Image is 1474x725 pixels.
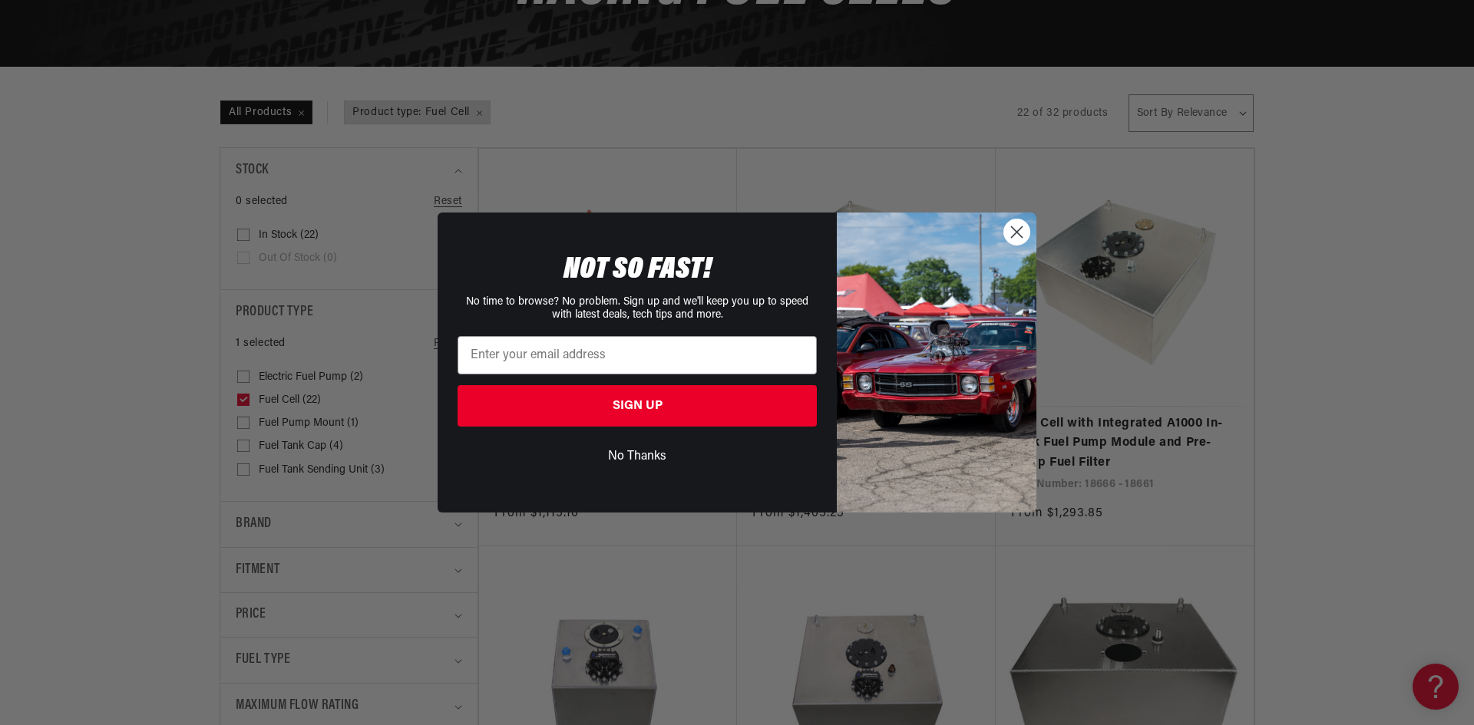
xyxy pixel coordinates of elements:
[458,385,817,427] button: SIGN UP
[458,336,817,374] input: Enter your email address
[458,442,817,471] button: No Thanks
[466,296,808,321] span: No time to browse? No problem. Sign up and we'll keep you up to speed with latest deals, tech tip...
[1003,219,1030,246] button: Close dialog
[563,255,712,285] span: NOT SO FAST!
[837,213,1036,512] img: 85cdd541-2605-488b-b08c-a5ee7b438a35.jpeg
